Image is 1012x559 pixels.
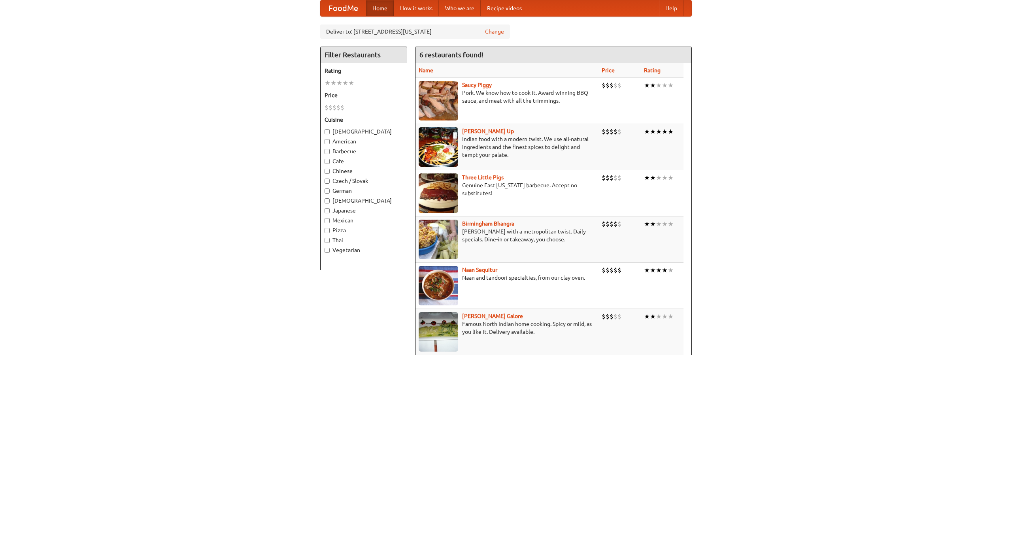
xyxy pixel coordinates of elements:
[656,220,662,228] li: ★
[325,226,403,234] label: Pizza
[662,127,668,136] li: ★
[650,81,656,90] li: ★
[320,24,510,39] div: Deliver to: [STREET_ADDRESS][US_STATE]
[462,313,523,319] a: [PERSON_NAME] Galore
[485,28,504,36] a: Change
[610,220,614,228] li: $
[325,177,403,185] label: Czech / Slovak
[610,127,614,136] li: $
[606,173,610,182] li: $
[650,266,656,275] li: ★
[462,220,514,227] a: Birmingham Bhangra
[614,312,617,321] li: $
[348,79,354,87] li: ★
[325,169,330,174] input: Chinese
[650,173,656,182] li: ★
[336,79,342,87] li: ★
[325,129,330,134] input: [DEMOGRAPHIC_DATA]
[650,127,656,136] li: ★
[325,198,330,203] input: [DEMOGRAPHIC_DATA]
[668,81,674,90] li: ★
[481,0,528,16] a: Recipe videos
[650,312,656,321] li: ★
[325,159,330,164] input: Cafe
[602,67,615,73] a: Price
[325,128,403,136] label: [DEMOGRAPHIC_DATA]
[419,320,595,336] p: Famous North Indian home cooking. Spicy or mild, as you like it. Delivery available.
[602,127,606,136] li: $
[617,266,621,275] li: $
[659,0,683,16] a: Help
[321,0,366,16] a: FoodMe
[325,137,403,145] label: American
[325,216,403,224] label: Mexican
[662,312,668,321] li: ★
[325,236,403,244] label: Thai
[668,312,674,321] li: ★
[419,228,595,243] p: [PERSON_NAME] with a metropolitan twist. Daily specials. Dine-in or takeaway, you choose.
[394,0,439,16] a: How it works
[606,81,610,90] li: $
[325,248,330,253] input: Vegetarian
[610,173,614,182] li: $
[419,312,458,352] img: currygalore.jpg
[325,179,330,184] input: Czech / Slovak
[325,103,329,112] li: $
[419,173,458,213] img: littlepigs.jpg
[656,81,662,90] li: ★
[668,266,674,275] li: ★
[419,81,458,120] img: saucy.jpg
[419,135,595,159] p: Indian food with a modern twist. We use all-natural ingredients and the finest spices to delight ...
[325,228,330,233] input: Pizza
[610,266,614,275] li: $
[614,81,617,90] li: $
[325,197,403,205] label: [DEMOGRAPHIC_DATA]
[419,274,595,282] p: Naan and tandoori specialties, from our clay oven.
[325,139,330,144] input: American
[419,127,458,167] img: curryup.jpg
[419,51,483,58] ng-pluralize: 6 restaurants found!
[325,147,403,155] label: Barbecue
[614,266,617,275] li: $
[602,173,606,182] li: $
[342,79,348,87] li: ★
[644,312,650,321] li: ★
[419,266,458,305] img: naansequitur.jpg
[614,127,617,136] li: $
[662,266,668,275] li: ★
[419,67,433,73] a: Name
[462,82,492,88] a: Saucy Piggy
[617,127,621,136] li: $
[439,0,481,16] a: Who we are
[325,116,403,124] h5: Cuisine
[325,79,330,87] li: ★
[644,67,661,73] a: Rating
[644,266,650,275] li: ★
[462,174,504,181] a: Three Little Pigs
[321,47,407,63] h4: Filter Restaurants
[462,267,497,273] b: Naan Sequitur
[610,81,614,90] li: $
[325,67,403,75] h5: Rating
[617,173,621,182] li: $
[610,312,614,321] li: $
[340,103,344,112] li: $
[644,220,650,228] li: ★
[325,246,403,254] label: Vegetarian
[419,89,595,105] p: Pork. We know how to cook it. Award-winning BBQ sauce, and meat with all the trimmings.
[366,0,394,16] a: Home
[325,207,403,215] label: Japanese
[656,266,662,275] li: ★
[606,220,610,228] li: $
[325,238,330,243] input: Thai
[668,173,674,182] li: ★
[606,266,610,275] li: $
[656,173,662,182] li: ★
[462,128,514,134] b: [PERSON_NAME] Up
[332,103,336,112] li: $
[644,81,650,90] li: ★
